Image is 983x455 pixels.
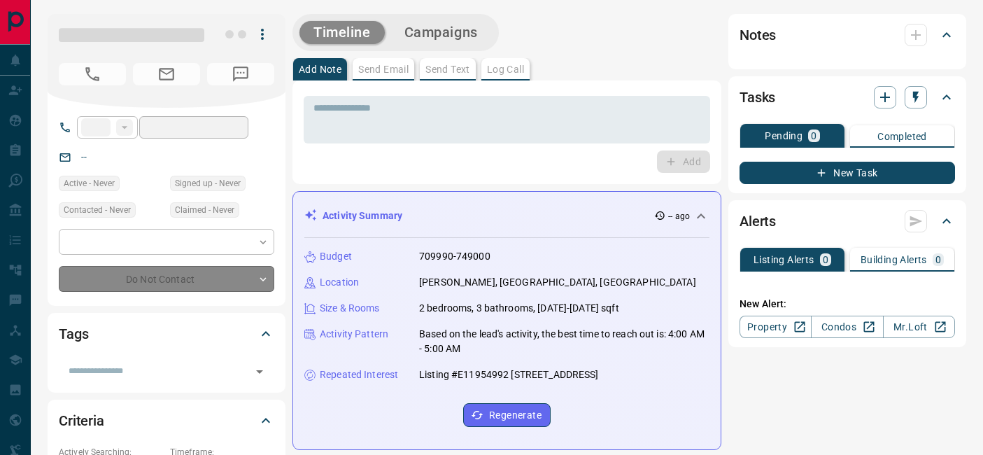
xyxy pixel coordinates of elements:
p: 0 [935,255,941,265]
h2: Tags [59,323,88,345]
h2: Notes [740,24,776,46]
h2: Tasks [740,86,775,108]
p: Repeated Interest [320,367,398,382]
p: Based on the lead's activity, the best time to reach out is: 4:00 AM - 5:00 AM [419,327,709,356]
div: Tags [59,317,274,351]
a: Property [740,316,812,338]
p: 2 bedrooms, 3 bathrooms, [DATE]-[DATE] sqft [419,301,619,316]
p: 0 [823,255,828,265]
p: Pending [765,131,802,141]
span: Signed up - Never [175,176,241,190]
span: No Number [59,63,126,85]
p: Add Note [299,64,341,74]
div: Criteria [59,404,274,437]
h2: Criteria [59,409,104,432]
p: Completed [877,132,927,141]
button: Regenerate [463,403,551,427]
p: Listing #E11954992 [STREET_ADDRESS] [419,367,599,382]
button: Open [250,362,269,381]
p: [PERSON_NAME], [GEOGRAPHIC_DATA], [GEOGRAPHIC_DATA] [419,275,696,290]
button: New Task [740,162,955,184]
span: No Email [133,63,200,85]
p: Activity Pattern [320,327,388,342]
p: Activity Summary [323,209,402,223]
span: Contacted - Never [64,203,131,217]
p: Location [320,275,359,290]
div: Do Not Contact [59,266,274,292]
span: Active - Never [64,176,115,190]
p: -- ago [668,210,690,223]
a: Mr.Loft [883,316,955,338]
p: Size & Rooms [320,301,380,316]
p: Budget [320,249,352,264]
h2: Alerts [740,210,776,232]
span: No Number [207,63,274,85]
div: Tasks [740,80,955,114]
a: Condos [811,316,883,338]
div: Activity Summary-- ago [304,203,709,229]
a: -- [81,151,87,162]
span: Claimed - Never [175,203,234,217]
p: Building Alerts [861,255,927,265]
div: Notes [740,18,955,52]
div: Alerts [740,204,955,238]
button: Timeline [299,21,385,44]
p: New Alert: [740,297,955,311]
p: 709990-749000 [419,249,490,264]
p: 0 [811,131,816,141]
p: Listing Alerts [754,255,814,265]
button: Campaigns [390,21,492,44]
